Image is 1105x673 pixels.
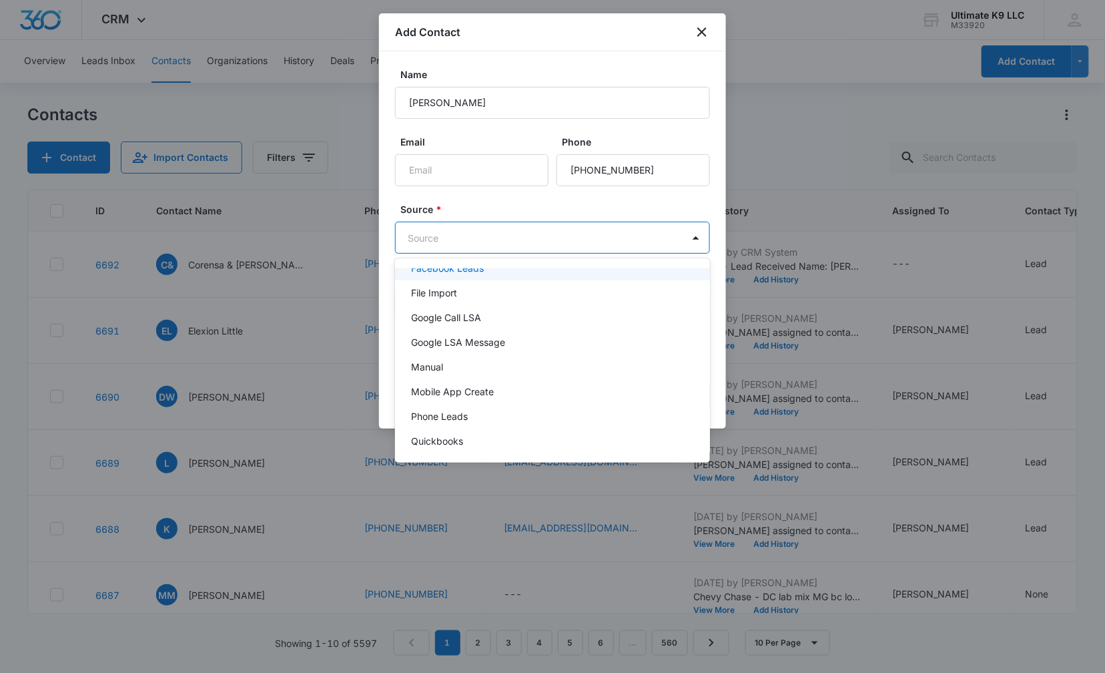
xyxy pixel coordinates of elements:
[411,335,505,349] p: Google LSA Message
[411,310,481,324] p: Google Call LSA
[411,409,468,423] p: Phone Leads
[411,434,463,448] p: Quickbooks
[411,385,494,399] p: Mobile App Create
[411,286,457,300] p: File Import
[411,360,443,374] p: Manual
